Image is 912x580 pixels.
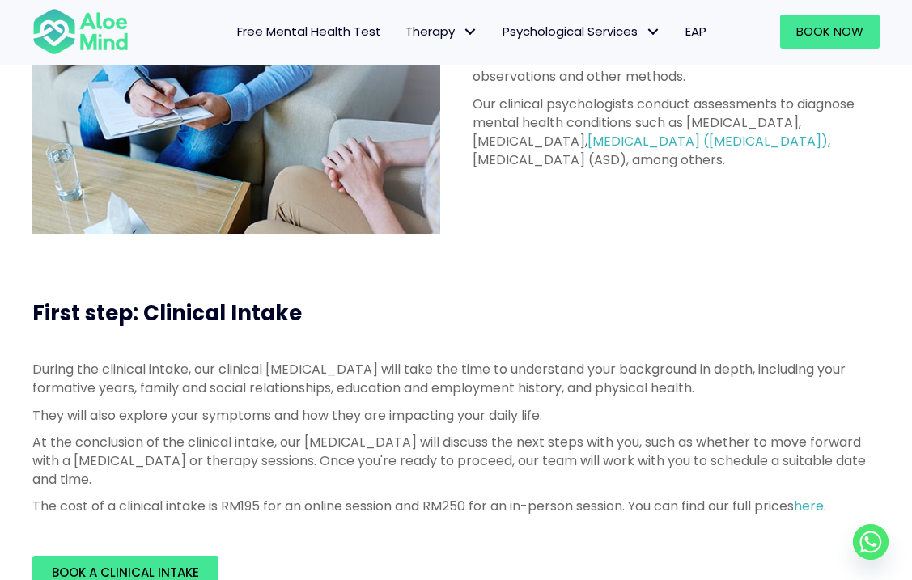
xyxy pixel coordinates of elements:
[587,132,828,150] a: [MEDICAL_DATA] ([MEDICAL_DATA])
[32,298,302,328] span: First step: Clinical Intake
[673,15,719,49] a: EAP
[237,23,381,40] span: Free Mental Health Test
[794,497,824,515] a: here
[32,30,440,234] img: psychological assessment
[473,95,880,170] p: Our clinical psychologists conduct assessments to diagnose mental health conditions such as [MEDI...
[32,7,129,56] img: Aloe mind Logo
[780,15,880,49] a: Book Now
[32,433,880,489] p: At the conclusion of the clinical intake, our [MEDICAL_DATA] will discuss the next steps with you...
[405,23,478,40] span: Therapy
[459,20,482,44] span: Therapy: submenu
[32,360,880,397] p: During the clinical intake, our clinical [MEDICAL_DATA] will take the time to understand your bac...
[685,23,706,40] span: EAP
[490,15,673,49] a: Psychological ServicesPsychological Services: submenu
[393,15,490,49] a: TherapyTherapy: submenu
[32,497,880,515] p: The cost of a clinical intake is RM195 for an online session and RM250 for an in-person session. ...
[225,15,393,49] a: Free Mental Health Test
[145,15,718,49] nav: Menu
[642,20,665,44] span: Psychological Services: submenu
[853,524,889,560] a: Whatsapp
[32,406,880,425] p: They will also explore your symptoms and how they are impacting your daily life.
[503,23,661,40] span: Psychological Services
[796,23,863,40] span: Book Now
